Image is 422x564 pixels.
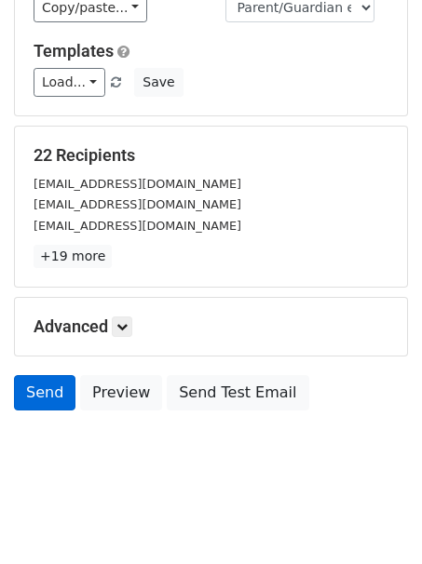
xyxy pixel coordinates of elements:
[167,375,308,410] a: Send Test Email
[14,375,75,410] a: Send
[34,245,112,268] a: +19 more
[80,375,162,410] a: Preview
[34,316,388,337] h5: Advanced
[34,145,388,166] h5: 22 Recipients
[34,68,105,97] a: Load...
[34,177,241,191] small: [EMAIL_ADDRESS][DOMAIN_NAME]
[34,219,241,233] small: [EMAIL_ADDRESS][DOMAIN_NAME]
[34,197,241,211] small: [EMAIL_ADDRESS][DOMAIN_NAME]
[134,68,183,97] button: Save
[34,41,114,60] a: Templates
[329,475,422,564] iframe: Chat Widget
